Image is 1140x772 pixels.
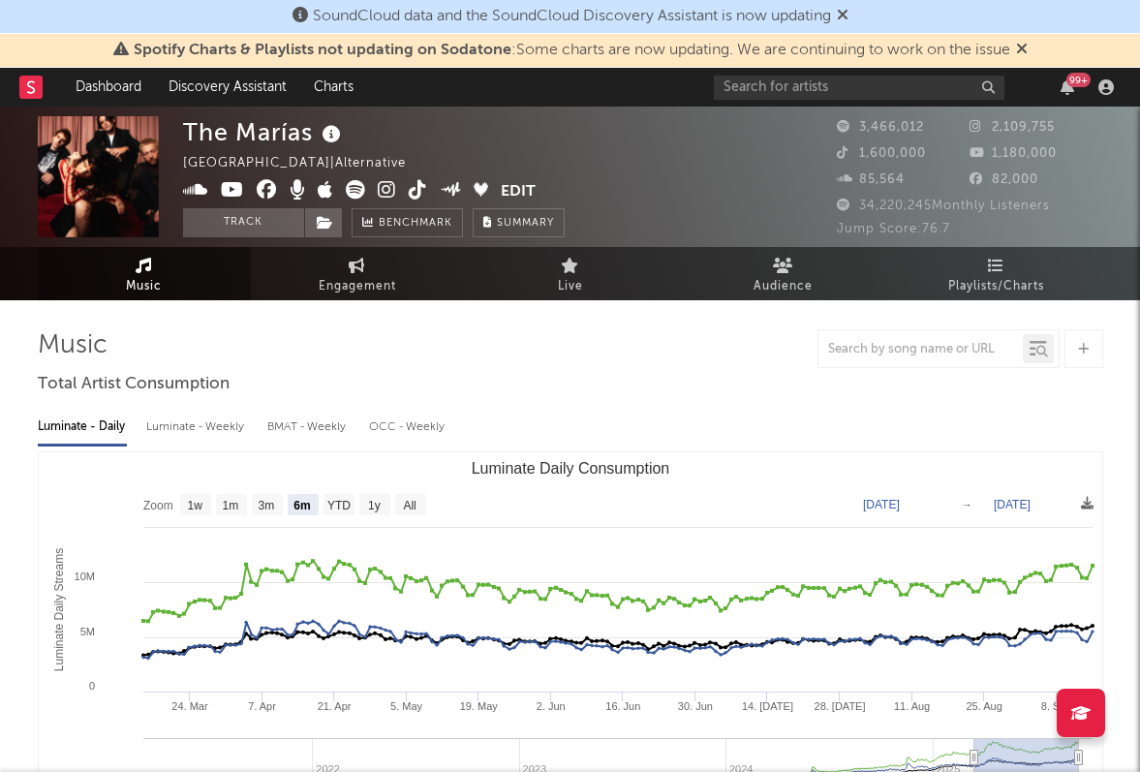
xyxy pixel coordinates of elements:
[74,571,94,582] text: 10M
[258,499,274,512] text: 3m
[171,700,208,712] text: 24. Mar
[38,411,127,444] div: Luminate - Daily
[837,9,848,24] span: Dismiss
[501,180,536,204] button: Edit
[1061,79,1074,95] button: 99+
[38,247,251,300] a: Music
[352,208,463,237] a: Benchmark
[863,498,900,511] text: [DATE]
[187,499,202,512] text: 1w
[88,680,94,692] text: 0
[248,700,276,712] text: 7. Apr
[134,43,1010,58] span: : Some charts are now updating. We are continuing to work on the issue
[754,275,813,298] span: Audience
[714,76,1004,100] input: Search for artists
[222,499,238,512] text: 1m
[300,68,367,107] a: Charts
[251,247,464,300] a: Engagement
[558,275,583,298] span: Live
[1016,43,1028,58] span: Dismiss
[464,247,677,300] a: Live
[326,499,350,512] text: YTD
[837,121,924,134] span: 3,466,012
[605,700,640,712] text: 16. Jun
[317,700,351,712] text: 21. Apr
[741,700,792,712] text: 14. [DATE]
[961,498,972,511] text: →
[814,700,865,712] text: 28. [DATE]
[948,275,1044,298] span: Playlists/Charts
[837,223,950,235] span: Jump Score: 76.7
[994,498,1031,511] text: [DATE]
[126,275,162,298] span: Music
[79,626,94,637] text: 5M
[1040,700,1071,712] text: 8. Sep
[267,411,350,444] div: BMAT - Weekly
[183,208,304,237] button: Track
[837,200,1050,212] span: 34,220,245 Monthly Listeners
[970,121,1055,134] span: 2,109,755
[536,700,565,712] text: 2. Jun
[379,212,452,235] span: Benchmark
[146,411,248,444] div: Luminate - Weekly
[497,218,554,229] span: Summary
[890,247,1103,300] a: Playlists/Charts
[38,373,230,396] span: Total Artist Consumption
[183,152,428,175] div: [GEOGRAPHIC_DATA] | Alternative
[51,548,65,671] text: Luminate Daily Streams
[368,499,381,512] text: 1y
[677,700,712,712] text: 30. Jun
[677,247,890,300] a: Audience
[1066,73,1091,87] div: 99 +
[473,208,565,237] button: Summary
[62,68,155,107] a: Dashboard
[155,68,300,107] a: Discovery Assistant
[319,275,396,298] span: Engagement
[390,700,423,712] text: 5. May
[970,147,1057,160] span: 1,180,000
[970,173,1038,186] span: 82,000
[183,116,346,148] div: The Marías
[134,43,511,58] span: Spotify Charts & Playlists not updating on Sodatone
[818,342,1023,357] input: Search by song name or URL
[966,700,1001,712] text: 25. Aug
[313,9,831,24] span: SoundCloud data and the SoundCloud Discovery Assistant is now updating
[837,173,905,186] span: 85,564
[893,700,929,712] text: 11. Aug
[143,499,173,512] text: Zoom
[837,147,926,160] span: 1,600,000
[293,499,310,512] text: 6m
[369,411,447,444] div: OCC - Weekly
[403,499,416,512] text: All
[471,460,669,477] text: Luminate Daily Consumption
[459,700,498,712] text: 19. May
